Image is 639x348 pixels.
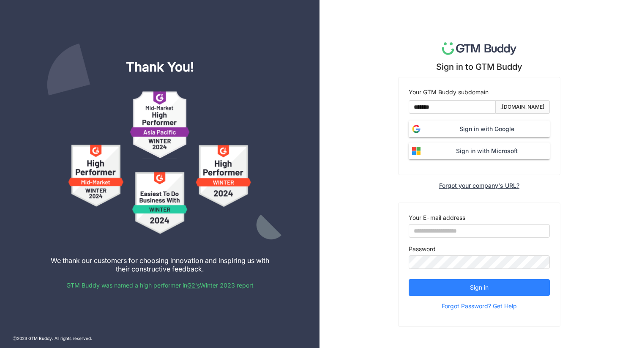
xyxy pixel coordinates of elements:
[409,244,436,254] label: Password
[439,182,519,189] div: Forgot your company's URL?
[442,42,517,55] img: logo
[409,142,550,159] button: Sign in with Microsoft
[409,121,424,137] img: login-google.svg
[409,143,424,159] img: login-microsoft.svg
[470,283,489,292] span: Sign in
[409,121,550,137] button: Sign in with Google
[424,146,550,156] span: Sign in with Microsoft
[409,88,550,97] div: Your GTM Buddy subdomain
[424,124,550,134] span: Sign in with Google
[187,282,200,289] a: G2's
[409,279,550,296] button: Sign in
[409,213,465,222] label: Your E-mail address
[436,62,522,72] div: Sign in to GTM Buddy
[500,103,545,111] div: .[DOMAIN_NAME]
[442,300,517,312] span: Forgot Password? Get Help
